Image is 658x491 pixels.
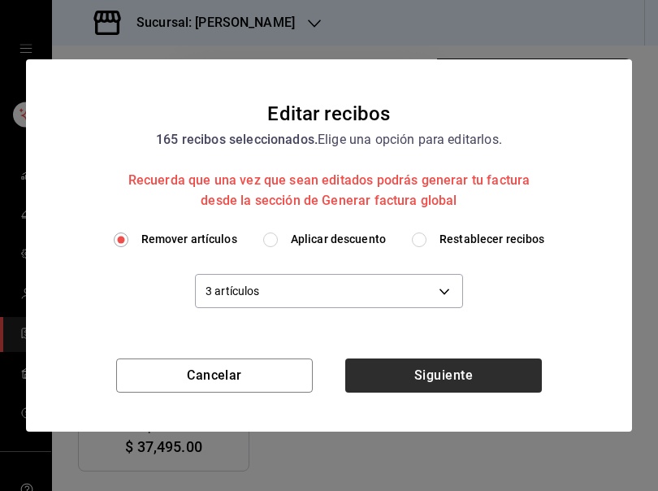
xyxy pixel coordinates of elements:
[345,358,542,393] button: Siguiente
[291,231,386,248] span: Aplicar descuento
[267,98,390,129] div: Editar recibos
[439,231,545,248] span: Restablecer recibos
[114,170,544,211] div: Recuerda que una vez que sean editados podrás generar tu factura desde la sección de Generar fact...
[195,274,463,308] div: 3 artículos
[114,129,544,211] div: Elige una opción para editarlos.
[45,231,613,248] div: editionType
[156,132,318,147] strong: 165 recibos seleccionados.
[141,231,237,248] span: Remover artículos
[116,358,313,393] button: Cancelar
